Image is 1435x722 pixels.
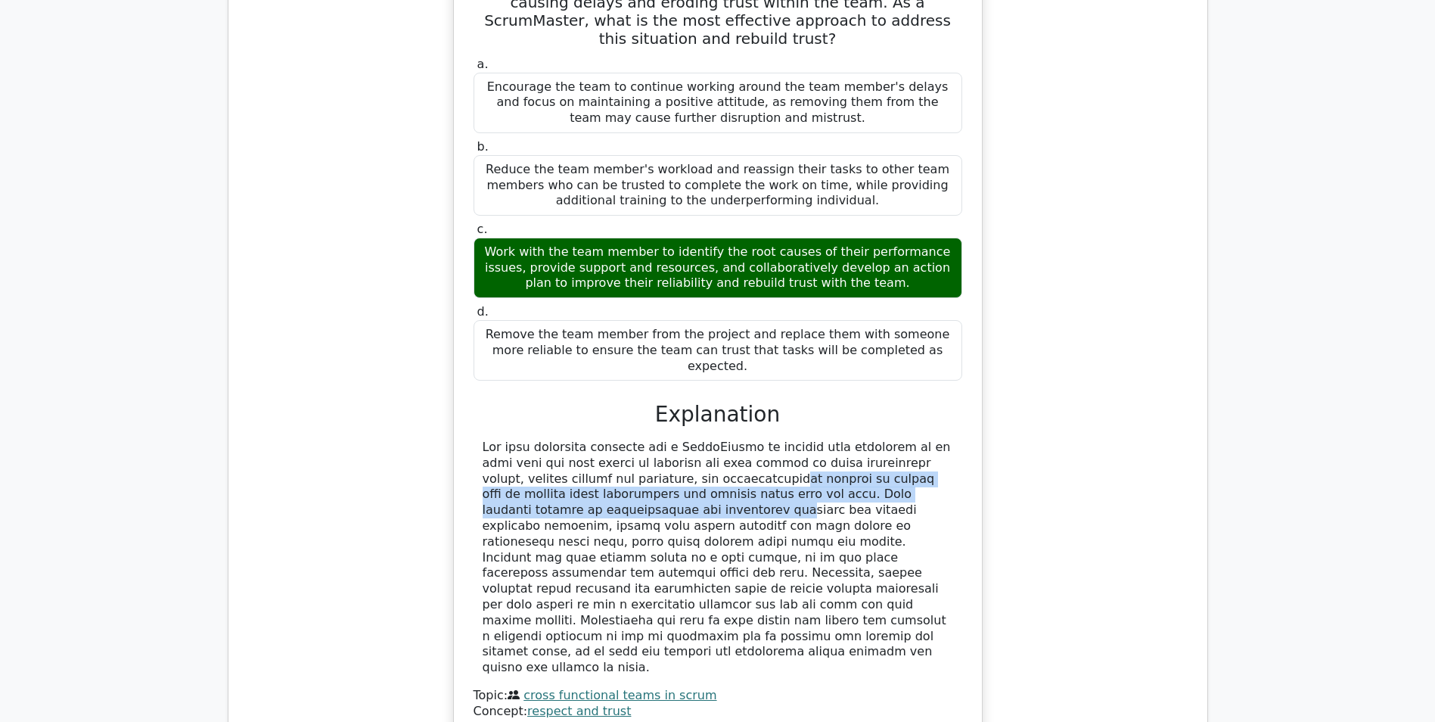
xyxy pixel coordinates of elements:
div: Work with the team member to identify the root causes of their performance issues, provide suppor... [474,238,962,298]
div: Topic: [474,688,962,704]
span: a. [477,57,489,71]
div: Concept: [474,704,962,720]
span: c. [477,222,488,236]
div: Encourage the team to continue working around the team member's delays and focus on maintaining a... [474,73,962,133]
a: respect and trust [527,704,631,718]
div: Remove the team member from the project and replace them with someone more reliable to ensure the... [474,320,962,381]
span: d. [477,304,489,319]
h3: Explanation [483,402,953,428]
div: Lor ipsu dolorsita consecte adi e SeddoEiusmo te incidid utla etdolorem al en admi veni qui nost ... [483,440,953,676]
span: b. [477,139,489,154]
div: Reduce the team member's workload and reassign their tasks to other team members who can be trust... [474,155,962,216]
a: cross functional teams in scrum [523,688,716,702]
